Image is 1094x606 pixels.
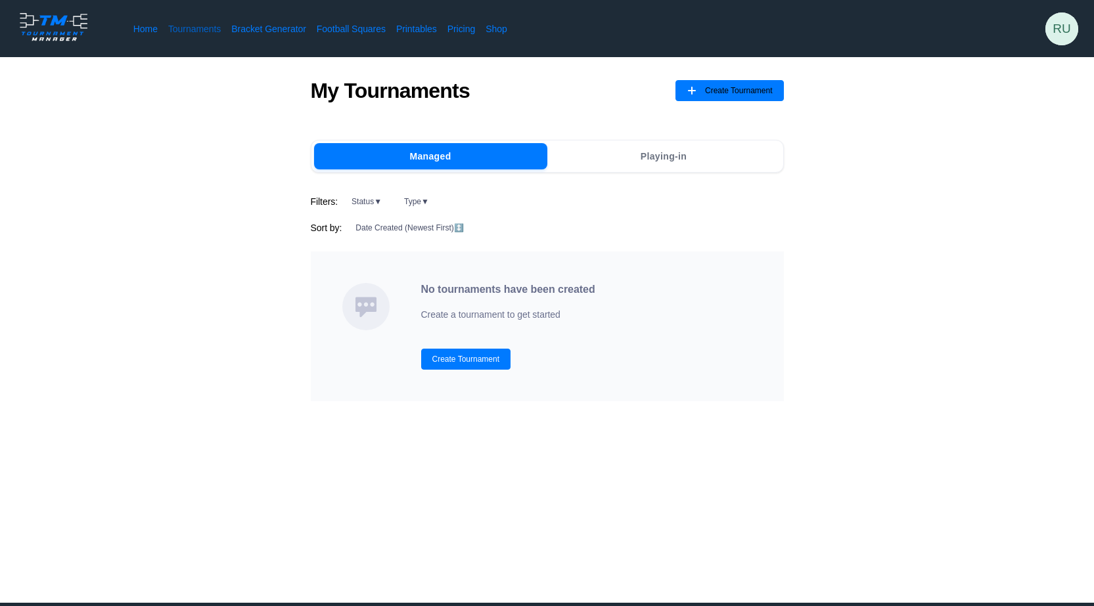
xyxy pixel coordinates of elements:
span: Filters: [311,195,338,208]
button: Playing-in [547,143,781,169]
button: Create Tournament [421,349,511,370]
button: Create Tournament [675,80,784,101]
a: Home [133,22,158,35]
button: Status▼ [343,194,390,209]
a: Shop [486,22,507,35]
a: Tournaments [168,22,221,35]
a: Football Squares [317,22,386,35]
button: Type▼ [396,194,438,209]
div: robb undefined [1045,12,1078,45]
a: Bracket Generator [231,22,306,35]
button: Managed [314,143,547,169]
h1: My Tournaments [311,78,470,103]
button: RU [1045,12,1078,45]
button: Date Created (Newest First)↕️ [347,220,472,236]
span: Create Tournament [705,80,773,101]
h2: No tournaments have been created [421,283,595,296]
span: Sort by: [311,221,342,234]
p: Create a tournament to get started [421,307,595,322]
a: Pricing [447,22,475,35]
img: logo.ffa97a18e3bf2c7d.png [16,11,91,43]
a: Printables [396,22,437,35]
